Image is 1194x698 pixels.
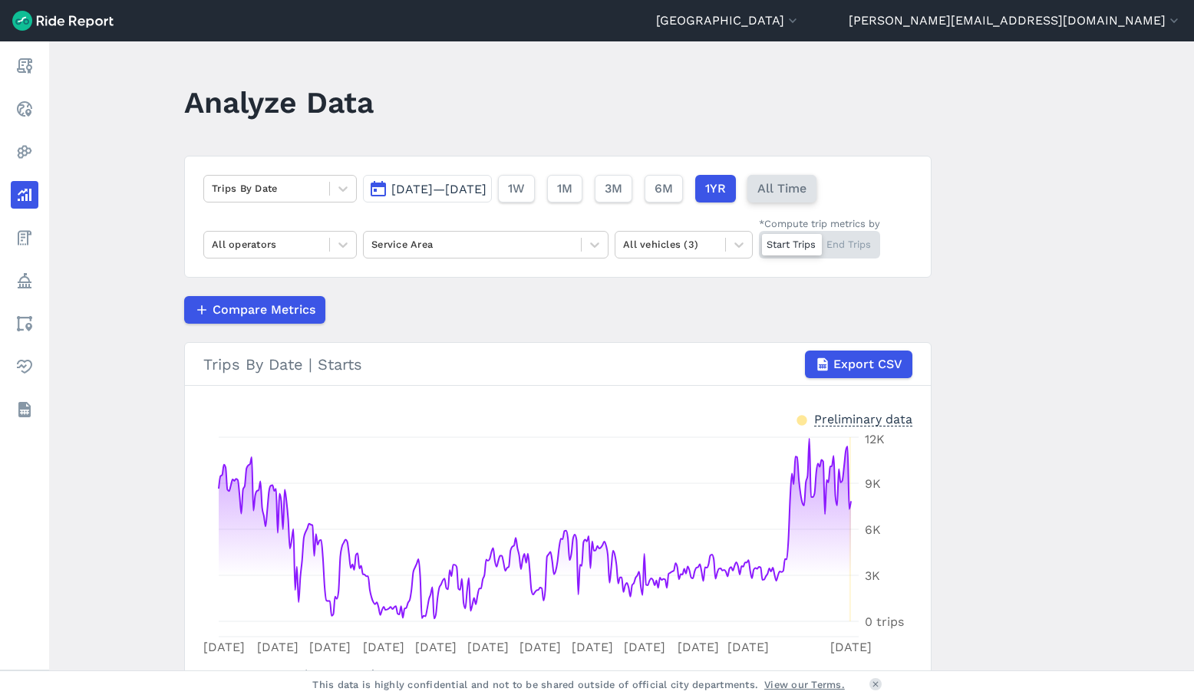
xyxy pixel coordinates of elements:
[645,175,683,202] button: 6M
[547,175,582,202] button: 1M
[292,667,415,682] span: | Starts
[184,81,374,123] h1: Analyze Data
[11,52,38,80] a: Report
[705,179,726,198] span: 1YR
[363,640,404,654] tspan: [DATE]
[678,640,719,654] tspan: [DATE]
[309,640,351,654] tspan: [DATE]
[12,11,114,31] img: Ride Report
[213,301,315,319] span: Compare Metrics
[203,640,245,654] tspan: [DATE]
[865,522,881,537] tspan: 6K
[727,640,769,654] tspan: [DATE]
[865,476,881,491] tspan: 9K
[759,216,880,231] div: *Compute trip metrics by
[391,182,487,196] span: [DATE]—[DATE]
[747,175,816,202] button: All Time
[11,396,38,423] a: Datasets
[415,640,457,654] tspan: [DATE]
[11,353,38,380] a: Health
[11,267,38,295] a: Policy
[830,640,872,654] tspan: [DATE]
[11,310,38,337] a: Areas
[624,640,665,654] tspan: [DATE]
[203,351,912,378] div: Trips By Date | Starts
[595,175,632,202] button: 3M
[865,432,885,446] tspan: 12K
[519,640,561,654] tspan: [DATE]
[849,12,1182,30] button: [PERSON_NAME][EMAIL_ADDRESS][DOMAIN_NAME]
[11,95,38,123] a: Realtime
[695,175,736,202] button: 1YR
[257,640,298,654] tspan: [DATE]
[865,614,904,629] tspan: 0 trips
[764,677,845,692] a: View our Terms.
[498,175,535,202] button: 1W
[292,663,371,683] span: Trips By Date
[805,351,912,378] button: Export CSV
[363,175,492,202] button: [DATE]—[DATE]
[557,179,572,198] span: 1M
[656,12,800,30] button: [GEOGRAPHIC_DATA]
[11,181,38,209] a: Analyze
[11,138,38,166] a: Heatmaps
[184,296,325,324] button: Compare Metrics
[508,179,525,198] span: 1W
[865,568,880,583] tspan: 3K
[467,640,509,654] tspan: [DATE]
[605,179,622,198] span: 3M
[814,410,912,426] div: Preliminary data
[11,224,38,252] a: Fees
[757,179,806,198] span: All Time
[655,179,673,198] span: 6M
[572,640,613,654] tspan: [DATE]
[833,355,902,374] span: Export CSV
